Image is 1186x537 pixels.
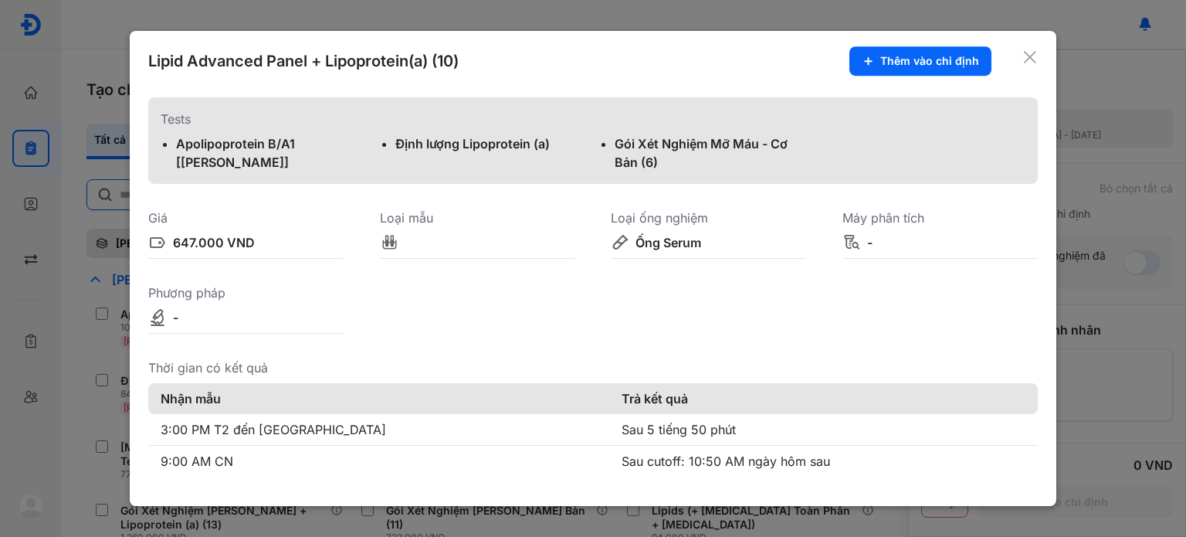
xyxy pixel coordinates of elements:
[849,46,991,76] button: Thêm vào chỉ định
[176,134,368,172] div: Apolipoprotein B/A1 [[PERSON_NAME]]
[615,134,806,172] div: Gói Xét Nghiệm Mỡ Máu - Cơ Bản (6)
[148,414,609,446] td: 3:00 PM T2 đến [GEOGRAPHIC_DATA]
[161,110,1025,128] div: Tests
[148,50,459,72] div: Lipid Advanced Panel + Lipoprotein(a) (10)
[611,209,806,227] div: Loại ống nghiệm
[842,209,1038,227] div: Máy phân tích
[148,383,609,414] th: Nhận mẫu
[148,359,1038,377] div: Thời gian có kết quả
[148,209,344,227] div: Giá
[173,233,255,252] div: 647.000 VND
[148,446,609,478] td: 9:00 AM CN
[148,284,344,302] div: Phương pháp
[635,233,701,252] div: Ống Serum
[609,446,1038,478] td: Sau cutoff: 10:50 AM ngày hôm sau
[609,383,1038,414] th: Trả kết quả
[173,308,178,327] div: -
[867,233,873,252] div: -
[395,134,587,153] div: Định lượng Lipoprotein (a)
[380,209,575,227] div: Loại mẫu
[609,414,1038,446] td: Sau 5 tiếng 50 phút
